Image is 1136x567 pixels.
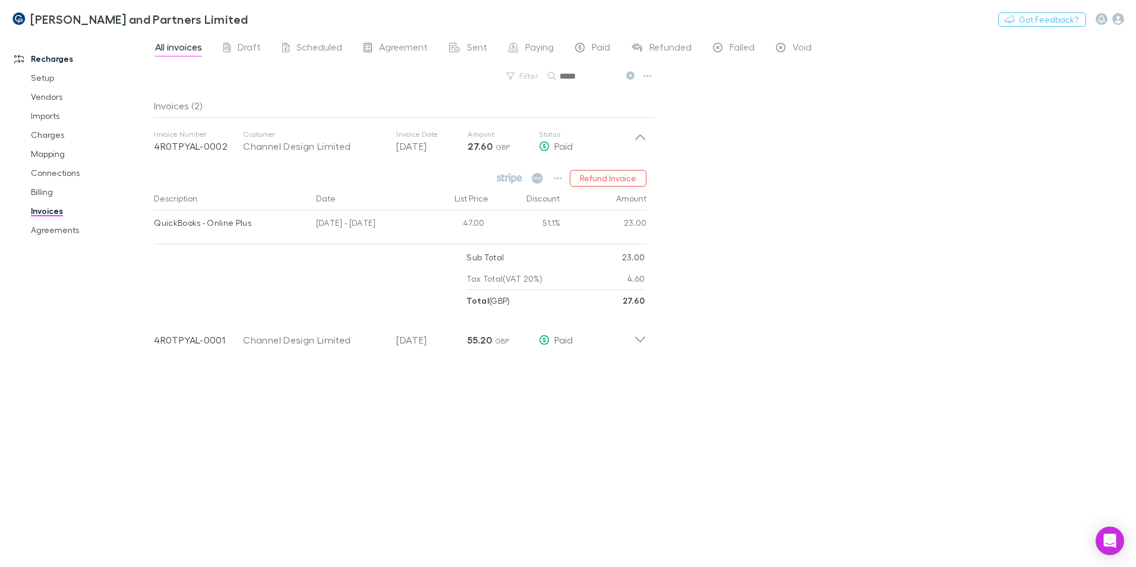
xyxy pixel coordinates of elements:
[554,140,573,152] span: Paid
[793,41,812,56] span: Void
[418,210,490,239] div: 47.00
[467,41,487,56] span: Sent
[19,163,160,182] a: Connections
[30,12,248,26] h3: [PERSON_NAME] and Partners Limited
[155,41,202,56] span: All invoices
[19,182,160,201] a: Billing
[144,118,656,165] div: Invoice Number4R0TPYAL-0002CustomerChannel Design LimitedInvoice Date[DATE]Amount27.60 GBPStatusPaid
[466,290,510,311] p: ( GBP )
[622,247,645,268] p: 23.00
[730,41,755,56] span: Failed
[144,311,656,359] div: 4R0TPYAL-0001Channel Design Limited[DATE]55.20 GBPPaid
[396,130,468,139] p: Invoice Date
[243,130,384,139] p: Customer
[496,143,510,152] span: GBP
[19,201,160,220] a: Invoices
[627,268,645,289] p: 4.60
[19,144,160,163] a: Mapping
[12,12,26,26] img: Coates and Partners Limited's Logo
[649,41,692,56] span: Refunded
[539,130,634,139] p: Status
[19,220,160,240] a: Agreements
[468,334,492,346] strong: 55.20
[500,69,545,83] button: Filter
[154,210,307,235] div: QuickBooks - Online Plus
[570,170,646,187] button: Refund Invoice
[243,139,384,153] div: Channel Design Limited
[561,210,647,239] div: 23.00
[554,334,573,345] span: Paid
[466,247,504,268] p: Sub Total
[311,210,418,239] div: [DATE] - [DATE]
[296,41,342,56] span: Scheduled
[5,5,255,33] a: [PERSON_NAME] and Partners Limited
[525,41,554,56] span: Paying
[154,130,243,139] p: Invoice Number
[238,41,261,56] span: Draft
[19,125,160,144] a: Charges
[396,333,468,347] p: [DATE]
[468,130,539,139] p: Amount
[379,41,428,56] span: Agreement
[243,333,384,347] div: Channel Design Limited
[592,41,610,56] span: Paid
[154,139,243,153] p: 4R0TPYAL-0002
[396,139,468,153] p: [DATE]
[19,106,160,125] a: Imports
[466,268,542,289] p: Tax Total (VAT 20%)
[495,336,510,345] span: GBP
[19,68,160,87] a: Setup
[2,49,160,68] a: Recharges
[1096,527,1124,555] div: Open Intercom Messenger
[490,210,561,239] div: 51.1%
[998,12,1086,27] button: Got Feedback?
[468,140,493,152] strong: 27.60
[154,333,243,347] p: 4R0TPYAL-0001
[466,295,489,305] strong: Total
[623,295,645,305] strong: 27.60
[19,87,160,106] a: Vendors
